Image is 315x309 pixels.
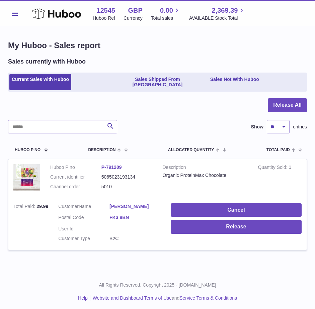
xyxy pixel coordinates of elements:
[208,74,261,91] a: Sales Not With Huboo
[101,174,153,180] dd: 5065023193134
[15,148,41,152] span: Huboo P no
[109,214,161,221] a: FK3 8BN
[266,148,290,152] span: Total paid
[171,203,302,217] button: Cancel
[128,6,142,15] strong: GBP
[251,124,263,130] label: Show
[13,204,36,211] strong: Total Paid
[8,58,86,66] h2: Sales currently with Huboo
[108,74,206,91] a: Sales Shipped From [GEOGRAPHIC_DATA]
[50,174,101,180] dt: Current identifier
[258,165,289,172] strong: Quantity Sold
[9,74,71,91] a: Current Sales with Huboo
[160,6,173,15] span: 0.00
[124,15,143,21] div: Currency
[58,203,109,211] dt: Name
[268,98,307,112] button: Release All
[5,282,310,288] p: All Rights Reserved. Copyright 2025 - [DOMAIN_NAME]
[293,124,307,130] span: entries
[253,159,307,198] td: 1
[101,184,153,190] dd: 5010
[151,15,181,21] span: Total sales
[50,184,101,190] dt: Channel order
[212,6,238,15] span: 2,369.39
[101,165,122,170] a: P-791209
[58,226,109,232] dt: User Id
[93,295,172,301] a: Website and Dashboard Terms of Use
[13,164,40,191] img: 125451756940624.jpg
[8,40,307,51] h1: My Huboo - Sales report
[163,172,248,179] div: Organic ProteinMax Chocolate
[171,220,302,234] button: Release
[36,204,48,209] span: 29.99
[109,235,161,242] dd: B2C
[58,204,79,209] span: Customer
[96,6,115,15] strong: 12545
[179,295,237,301] a: Service Terms & Conditions
[78,295,88,301] a: Help
[58,235,109,242] dt: Customer Type
[163,164,248,172] strong: Description
[93,15,115,21] div: Huboo Ref
[50,164,101,171] dt: Huboo P no
[189,15,246,21] span: AVAILABLE Stock Total
[88,148,115,152] span: Description
[151,6,181,21] a: 0.00 Total sales
[90,295,237,301] li: and
[189,6,246,21] a: 2,369.39 AVAILABLE Stock Total
[58,214,109,222] dt: Postal Code
[168,148,214,152] span: ALLOCATED Quantity
[109,203,161,210] a: [PERSON_NAME]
